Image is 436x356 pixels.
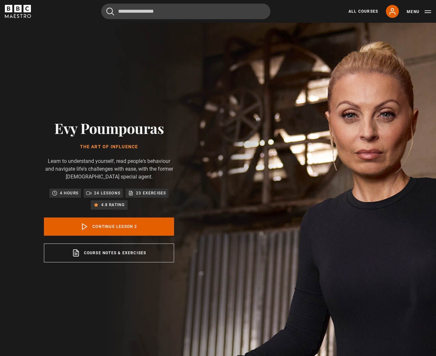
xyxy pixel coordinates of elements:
p: Learn to understand yourself, read people's behaviour and navigate life's challenges with ease, w... [44,157,174,181]
button: Submit the search query [106,7,114,16]
h1: The Art of Influence [44,144,174,150]
p: 24 lessons [94,190,120,196]
a: All Courses [348,8,378,14]
p: 23 exercises [136,190,166,196]
input: Search [101,4,270,19]
button: Toggle navigation [407,8,431,15]
p: 4.8 rating [101,202,125,208]
a: Continue lesson 2 [44,218,174,236]
h2: Evy Poumpouras [44,120,174,136]
svg: BBC Maestro [5,5,31,18]
p: 4 hours [60,190,78,196]
a: Course notes & exercises [44,244,174,262]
